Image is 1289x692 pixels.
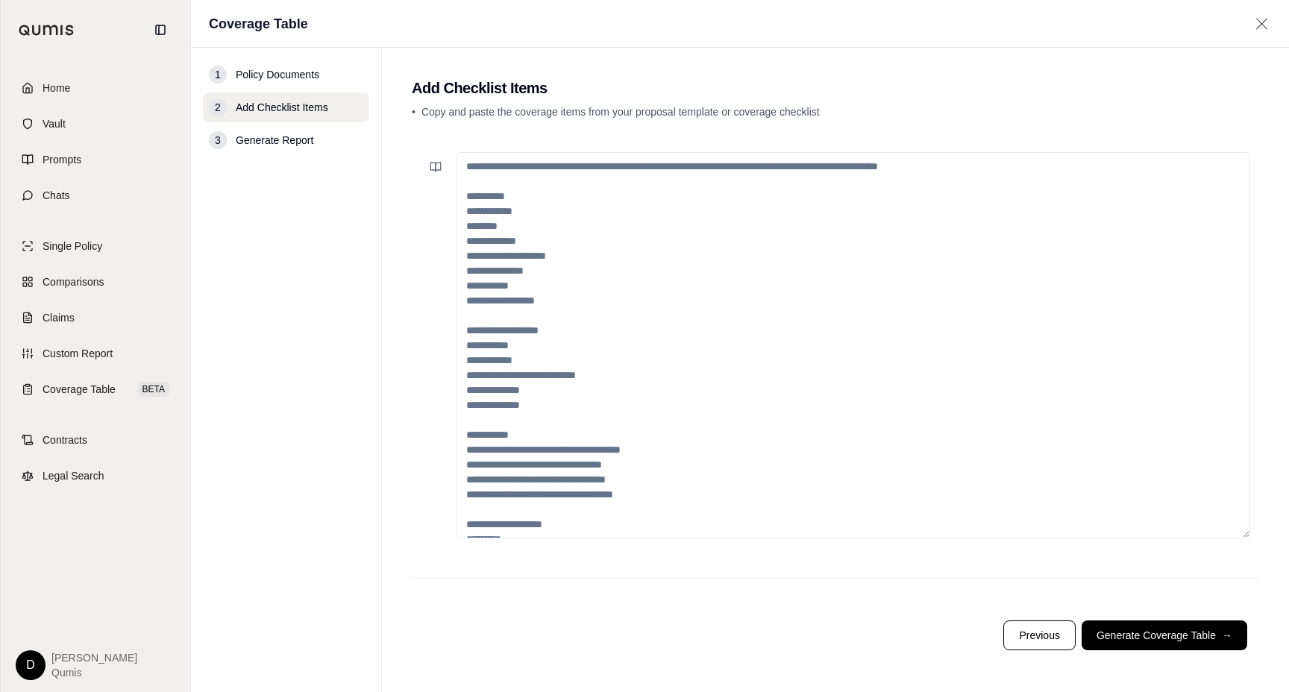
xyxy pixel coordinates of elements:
span: Claims [43,310,75,325]
span: Legal Search [43,468,104,483]
span: Comparisons [43,274,104,289]
h2: Add Checklist Items [412,78,1259,98]
span: Vault [43,116,66,131]
span: [PERSON_NAME] [51,650,137,665]
span: • [412,106,415,118]
a: Home [10,72,181,104]
button: Generate Coverage Table→ [1082,620,1247,650]
span: Policy Documents [236,67,319,82]
span: Qumis [51,665,137,680]
div: 3 [209,131,227,149]
a: Prompts [10,143,181,176]
img: Qumis Logo [19,25,75,36]
span: Generate Report [236,133,313,148]
div: D [16,650,46,680]
span: Coverage Table [43,382,116,397]
span: Custom Report [43,346,113,361]
button: Previous [1003,620,1075,650]
span: Chats [43,188,70,203]
a: Claims [10,301,181,334]
span: BETA [138,382,169,397]
a: Comparisons [10,265,181,298]
span: Prompts [43,152,81,167]
div: 1 [209,66,227,84]
a: Single Policy [10,230,181,262]
span: Copy and paste the coverage items from your proposal template or coverage checklist [421,106,820,118]
a: Contracts [10,424,181,456]
div: 2 [209,98,227,116]
span: → [1222,628,1232,643]
a: Coverage TableBETA [10,373,181,406]
span: Contracts [43,432,87,447]
span: Home [43,81,70,95]
a: Vault [10,107,181,140]
a: Chats [10,179,181,212]
span: Add Checklist Items [236,100,328,115]
button: Collapse sidebar [148,18,172,42]
a: Legal Search [10,459,181,492]
h1: Coverage Table [209,13,308,34]
a: Custom Report [10,337,181,370]
span: Single Policy [43,239,102,254]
